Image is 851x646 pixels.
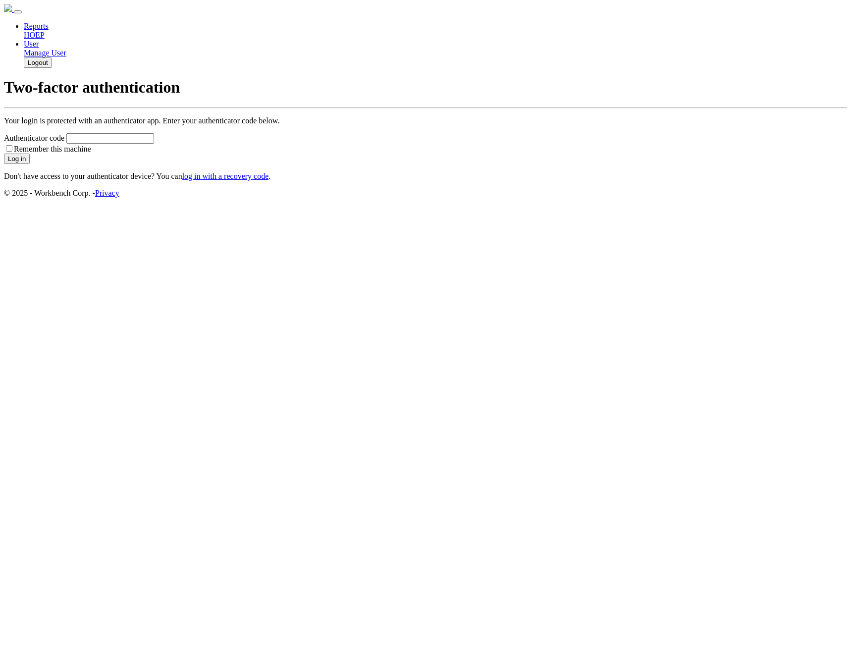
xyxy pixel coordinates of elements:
[4,134,64,142] label: Authenticator code
[4,116,847,125] p: Your login is protected with an authenticator app. Enter your authenticator code below.
[24,49,66,57] a: Manage User
[14,10,22,13] button: Toggle navigation
[24,22,49,30] a: Reports
[24,57,52,68] button: Logout
[4,154,30,164] button: Log in
[95,189,119,197] a: Privacy
[182,172,269,180] a: log in with a recovery code
[4,189,847,198] div: © 2025 - Workbench Corp. -
[4,145,91,153] label: Remember this machine
[4,78,847,97] h1: Two-factor authentication
[4,4,12,12] img: NRGPeaks.png
[6,145,12,152] input: Remember this machine
[4,172,847,181] p: Don't have access to your authenticator device? You can .
[24,31,45,39] a: HOEP
[24,40,39,48] a: User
